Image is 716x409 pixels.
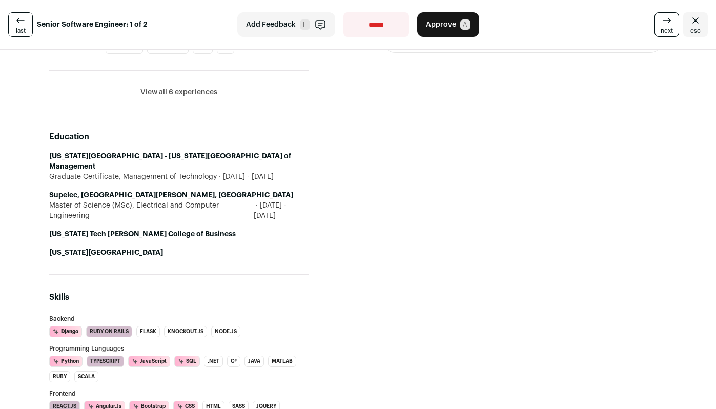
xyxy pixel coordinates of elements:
a: last [8,12,33,37]
a: next [654,12,679,37]
li: Java [244,356,264,367]
li: C# [227,356,240,367]
span: F [300,19,310,30]
button: Approve A [417,12,479,37]
li: Node.js [211,326,240,337]
button: Add Feedback F [237,12,335,37]
strong: Senior Software Engineer: 1 of 2 [37,19,147,30]
span: last [16,27,26,35]
a: Close [683,12,708,37]
strong: [US_STATE][GEOGRAPHIC_DATA] - [US_STATE][GEOGRAPHIC_DATA] of Management [49,153,291,170]
li: Python [49,356,83,367]
strong: [US_STATE][GEOGRAPHIC_DATA] [49,249,163,256]
li: Scala [74,371,98,382]
h3: Frontend [49,391,309,397]
span: [DATE] - [DATE] [254,200,309,221]
li: Ruby on Rails [86,326,132,337]
h3: Programming Languages [49,345,309,352]
span: Add Feedback [246,19,296,30]
li: Flask [136,326,160,337]
div: Master of Science (MSc), Electrical and Computer Engineering [49,200,309,221]
strong: [US_STATE] Tech [PERSON_NAME] College of Business [49,231,236,238]
span: esc [690,27,701,35]
li: JavaScript [128,356,170,367]
span: Approve [426,19,456,30]
h2: Education [49,131,309,143]
span: next [661,27,673,35]
h3: Backend [49,316,309,322]
li: SQL [174,356,200,367]
li: .NET [204,356,223,367]
li: Ruby [49,371,70,382]
h2: Skills [49,291,309,303]
span: [DATE] - [DATE] [217,172,274,182]
li: Django [49,326,82,337]
li: TypeScript [87,356,124,367]
strong: Supelec, [GEOGRAPHIC_DATA][PERSON_NAME], [GEOGRAPHIC_DATA] [49,192,293,199]
li: MATLAB [268,356,296,367]
span: A [460,19,470,30]
button: View all 6 experiences [140,87,217,97]
li: Knockout.js [164,326,207,337]
div: Graduate Certificate, Management of Technology [49,172,309,182]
